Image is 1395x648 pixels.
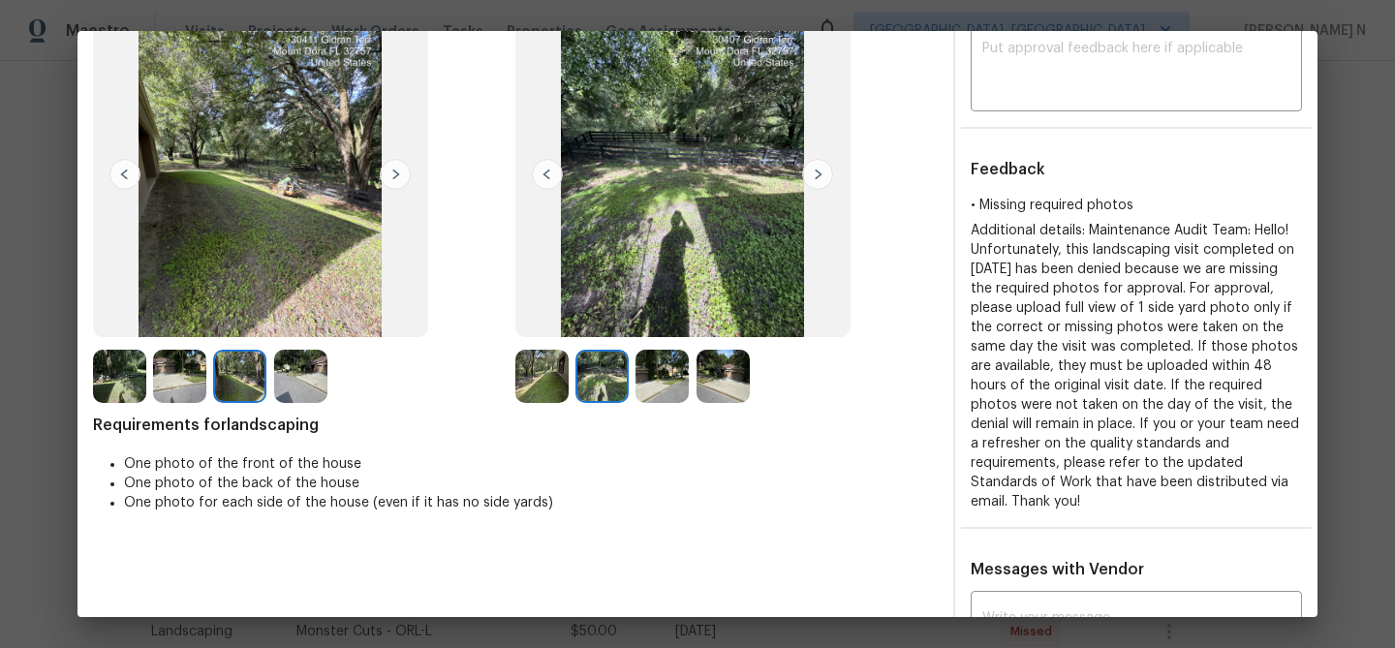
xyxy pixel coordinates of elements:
[971,162,1045,177] span: Feedback
[124,454,938,474] li: One photo of the front of the house
[532,159,563,190] img: left-chevron-button-url
[971,224,1299,509] span: Additional details: Maintenance Audit Team: Hello! Unfortunately, this landscaping visit complete...
[380,159,411,190] img: right-chevron-button-url
[802,159,833,190] img: right-chevron-button-url
[93,416,938,435] span: Requirements for landscaping
[109,159,140,190] img: left-chevron-button-url
[971,562,1144,577] span: Messages with Vendor
[971,199,1133,212] span: • Missing required photos
[124,474,938,493] li: One photo of the back of the house
[124,493,938,512] li: One photo for each side of the house (even if it has no side yards)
